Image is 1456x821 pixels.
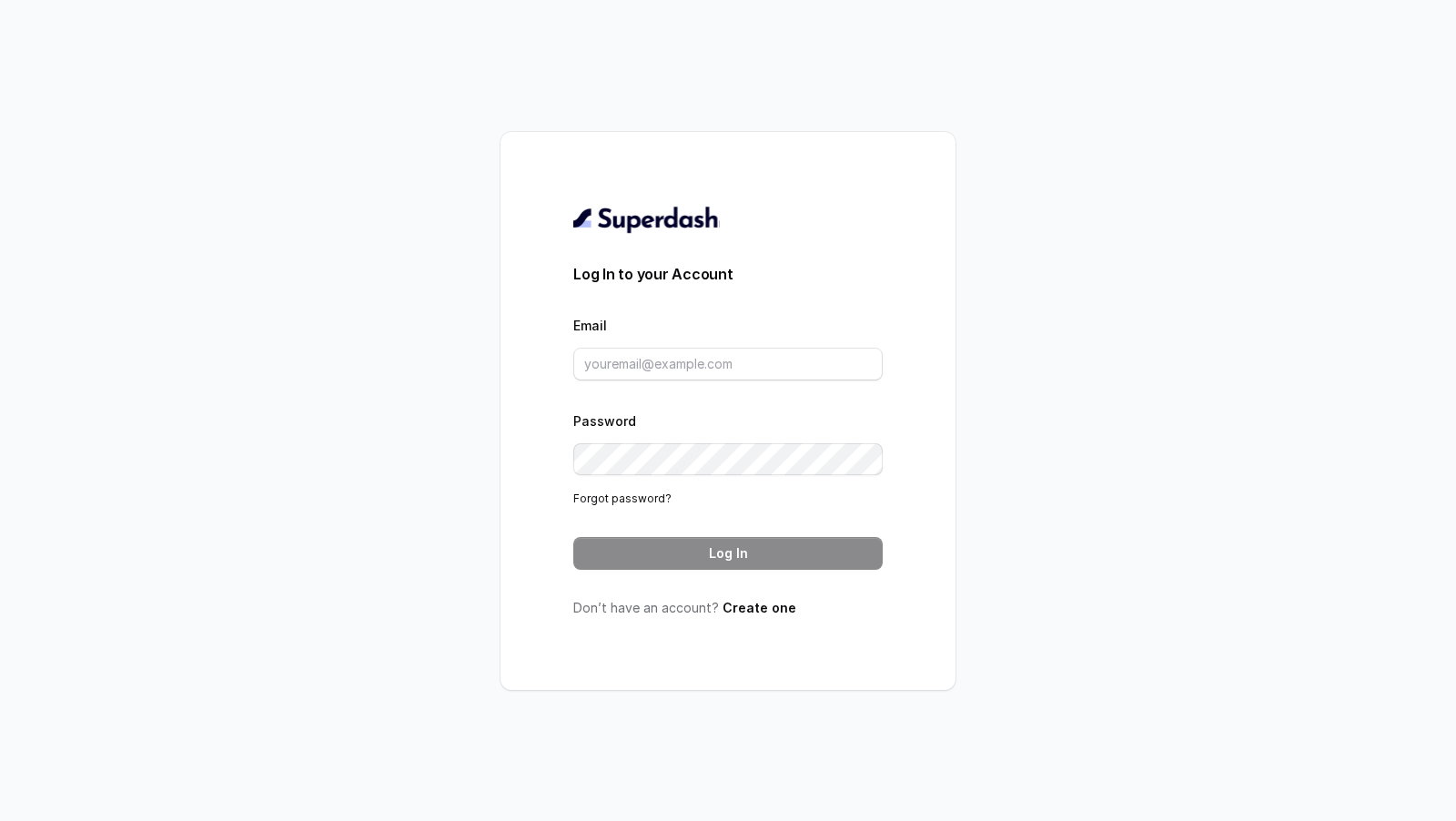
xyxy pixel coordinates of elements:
[573,348,883,380] input: youremail@example.com
[723,600,796,615] a: Create one
[573,318,607,333] label: Email
[573,263,883,285] h3: Log In to your Account
[573,599,883,617] p: Don’t have an account?
[573,492,672,505] a: Forgot password?
[573,413,636,429] label: Password
[573,537,883,570] button: Log In
[573,205,720,234] img: light.svg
